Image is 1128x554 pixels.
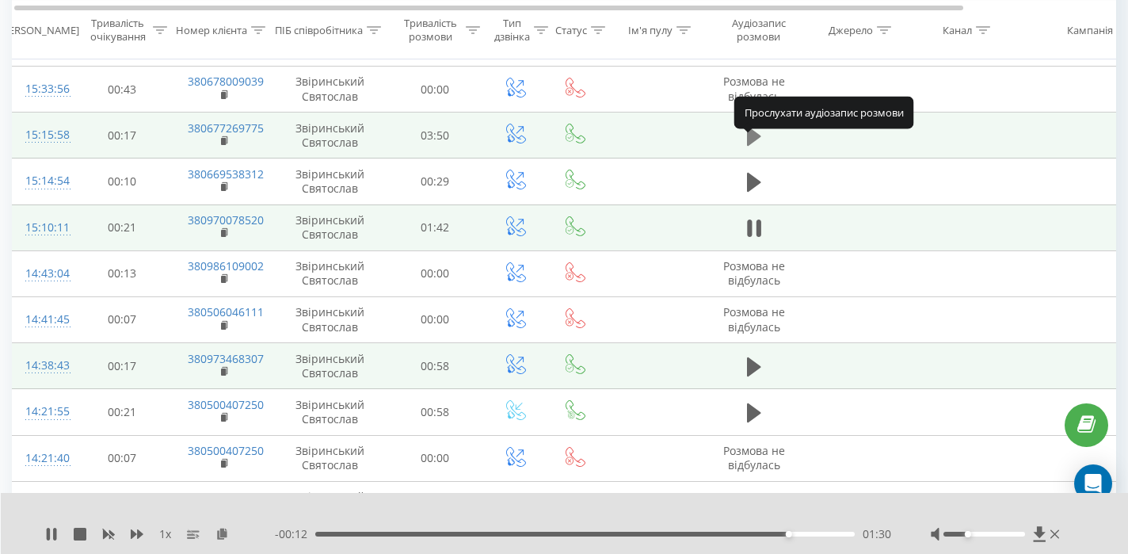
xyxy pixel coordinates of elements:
[188,166,264,181] a: 380669538312
[275,113,386,159] td: Звіринський Святослав
[965,531,971,537] div: Accessibility label
[723,258,785,288] span: Розмова не відбулась
[399,17,462,44] div: Тривалість розмови
[25,304,57,335] div: 14:41:45
[275,204,386,250] td: Звіринський Святослав
[723,304,785,334] span: Розмова не відбулась
[73,389,172,435] td: 00:21
[386,435,485,481] td: 00:00
[73,435,172,481] td: 00:07
[275,435,386,481] td: Звіринський Святослав
[86,17,149,44] div: Тривалість очікування
[73,296,172,342] td: 00:07
[188,304,264,319] a: 380506046111
[1074,464,1112,502] div: Open Intercom Messenger
[386,481,485,527] td: 00:00
[188,443,264,458] a: 380500407250
[25,166,57,197] div: 15:14:54
[555,23,587,36] div: Статус
[188,489,264,504] a: 380983250021
[73,481,172,527] td: 00:01
[386,67,485,113] td: 00:00
[720,17,797,44] div: Аудіозапис розмови
[943,23,972,36] div: Канал
[73,159,172,204] td: 00:10
[275,23,363,36] div: ПІБ співробітника
[275,296,386,342] td: Звіринський Святослав
[25,74,57,105] div: 15:33:56
[73,343,172,389] td: 00:17
[628,23,673,36] div: Ім'я пулу
[73,250,172,296] td: 00:13
[494,17,530,44] div: Тип дзвінка
[275,343,386,389] td: Звіринський Святослав
[734,97,914,128] div: Прослухати аудіозапис розмови
[25,396,57,427] div: 14:21:55
[275,159,386,204] td: Звіринський Святослав
[73,67,172,113] td: 00:43
[723,74,785,103] span: Розмова не відбулась
[188,397,264,412] a: 380500407250
[863,526,891,542] span: 01:30
[159,526,171,542] span: 1 x
[25,120,57,151] div: 15:15:58
[386,389,485,435] td: 00:58
[25,258,57,289] div: 14:43:04
[188,258,264,273] a: 380986109002
[386,296,485,342] td: 00:00
[188,120,264,136] a: 380677269775
[25,489,57,520] div: 14:21:21
[275,481,386,527] td: Звіринський Святослав
[386,159,485,204] td: 00:29
[25,443,57,474] div: 14:21:40
[275,526,315,542] span: - 00:12
[1067,23,1113,36] div: Кампанія
[188,74,264,89] a: 380678009039
[723,443,785,472] span: Розмова не відбулась
[188,351,264,366] a: 380973468307
[386,204,485,250] td: 01:42
[73,204,172,250] td: 00:21
[386,343,485,389] td: 00:58
[275,250,386,296] td: Звіринський Святослав
[723,489,785,518] span: Розмова не відбулась
[275,389,386,435] td: Звіринський Святослав
[188,212,264,227] a: 380970078520
[25,212,57,243] div: 15:10:11
[786,531,792,537] div: Accessibility label
[176,23,247,36] div: Номер клієнта
[73,113,172,159] td: 00:17
[386,250,485,296] td: 00:00
[275,67,386,113] td: Звіринський Святослав
[25,350,57,381] div: 14:38:43
[829,23,873,36] div: Джерело
[386,113,485,159] td: 03:50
